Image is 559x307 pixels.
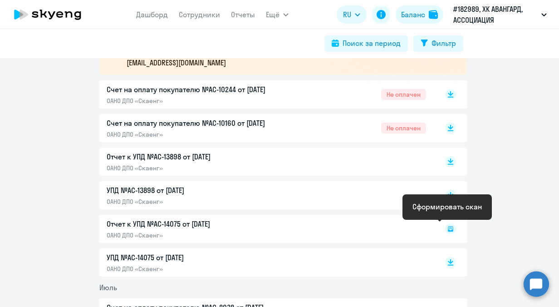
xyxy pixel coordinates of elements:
p: Счет на оплату покупателю №AC-10244 от [DATE] [107,84,297,95]
span: Не оплачен [381,89,426,100]
img: balance [429,10,438,19]
p: УПД №AC-13898 от [DATE] [107,185,297,196]
div: Фильтр [432,38,456,49]
button: Ещё [266,5,289,24]
div: Сформировать скан [412,201,482,212]
a: УПД №AC-13898 от [DATE]ОАНО ДПО «Скаенг» [107,185,426,206]
p: #182989, ХК АВАНГАРД, АССОЦИАЦИЯ [453,4,538,25]
span: Июль [99,283,117,292]
div: Поиск за период [343,38,401,49]
span: Ещё [266,9,279,20]
a: Дашборд [136,10,168,19]
p: УПД №AC-14075 от [DATE] [107,252,297,263]
button: Фильтр [413,35,463,52]
button: Балансbalance [396,5,443,24]
p: ОАНО ДПО «Скаенг» [107,265,297,273]
a: УПД №AC-14075 от [DATE]ОАНО ДПО «Скаенг» [107,252,426,273]
button: Поиск за период [324,35,408,52]
p: ОАНО ДПО «Скаенг» [107,198,297,206]
span: Не оплачен [381,123,426,134]
a: Отчет к УПД №AC-13898 от [DATE]ОАНО ДПО «Скаенг» [107,151,426,172]
span: RU [343,9,351,20]
button: #182989, ХК АВАНГАРД, АССОЦИАЦИЯ [449,4,551,25]
p: Счет на оплату покупателю №AC-10160 от [DATE] [107,118,297,129]
p: ОАНО ДПО «Скаенг» [107,130,297,139]
a: Счет на оплату покупателю №AC-10160 от [DATE]ОАНО ДПО «Скаенг»Не оплачен [107,118,426,139]
p: ОАНО ДПО «Скаенг» [107,97,297,105]
a: Счет на оплату покупателю №AC-10244 от [DATE]ОАНО ДПО «Скаенг»Не оплачен [107,84,426,105]
a: Сотрудники [179,10,220,19]
p: ОАНО ДПО «Скаенг» [107,164,297,172]
a: Отчеты [231,10,255,19]
div: Баланс [401,9,425,20]
p: Отчет к УПД №AC-13898 от [DATE] [107,151,297,162]
button: RU [337,5,367,24]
